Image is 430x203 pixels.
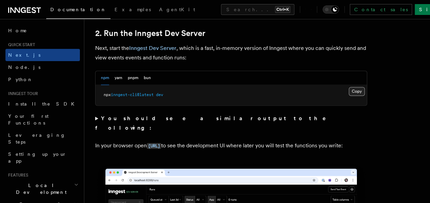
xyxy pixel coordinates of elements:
a: Leveraging Steps [5,129,80,148]
span: npx [104,92,111,97]
summary: You should see a similar output to the following: [95,114,367,133]
kbd: Ctrl+K [275,6,290,13]
a: 2. Run the Inngest Dev Server [95,29,205,38]
button: npm [101,71,109,85]
a: Setting up your app [5,148,80,167]
span: Your first Functions [8,113,49,126]
code: [URL] [147,143,161,149]
span: Examples [115,7,151,12]
button: Local Development [5,179,80,198]
span: inngest-cli@latest [111,92,154,97]
span: Features [5,172,28,178]
button: Copy [349,87,365,96]
a: AgentKit [155,2,199,18]
a: Contact sales [350,4,412,15]
span: Node.js [8,64,40,70]
a: Inngest Dev Server [129,45,176,51]
a: Your first Functions [5,110,80,129]
a: Python [5,73,80,86]
button: Toggle dark mode [323,5,339,14]
span: Leveraging Steps [8,132,66,145]
a: Install the SDK [5,98,80,110]
button: bun [144,71,151,85]
span: Documentation [50,7,106,12]
span: Next.js [8,52,40,58]
span: Setting up your app [8,151,67,164]
a: [URL] [147,142,161,149]
span: Home [8,27,27,34]
span: dev [156,92,163,97]
a: Node.js [5,61,80,73]
a: Examples [110,2,155,18]
a: Documentation [46,2,110,19]
p: In your browser open to see the development UI where later you will test the functions you write: [95,141,367,151]
button: pnpm [128,71,138,85]
span: AgentKit [159,7,195,12]
span: Inngest tour [5,91,38,96]
span: Install the SDK [8,101,79,107]
span: Local Development [5,182,74,196]
p: Next, start the , which is a fast, in-memory version of Inngest where you can quickly send and vi... [95,43,367,62]
button: Search...Ctrl+K [221,4,294,15]
a: Home [5,24,80,37]
strong: You should see a similar output to the following: [95,115,336,131]
button: yarn [115,71,122,85]
a: Next.js [5,49,80,61]
span: Quick start [5,42,35,48]
span: Python [8,77,33,82]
